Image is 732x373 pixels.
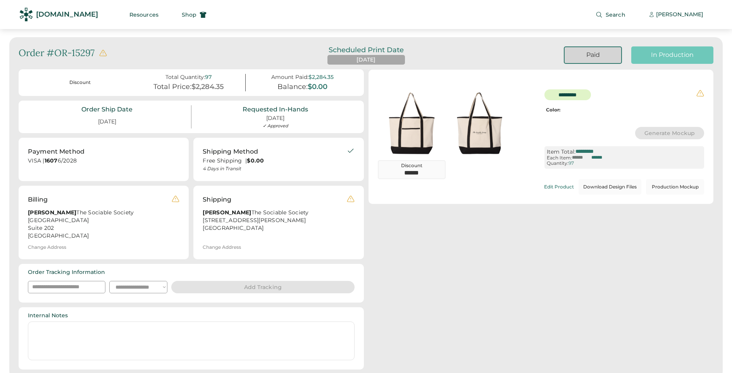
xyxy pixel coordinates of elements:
[165,74,205,80] div: Total Quantity:
[203,166,346,172] div: 4 Days in Transit
[579,179,641,195] button: Download Design Files
[28,195,48,204] div: Billing
[247,157,264,164] strong: $0.00
[263,123,288,128] div: ✓ Approved
[446,89,513,157] img: generate-image
[277,83,308,91] div: Balance:
[81,105,133,114] div: Order Ship Date
[382,163,442,169] div: Discount
[191,83,224,91] div: $2,284.35
[547,149,575,155] div: Item Total:
[243,105,308,114] div: Requested In-Hands
[308,83,327,91] div: $0.00
[646,179,704,195] button: Production Mockup
[378,89,446,157] img: generate-image
[203,209,346,232] div: The Sociable Society [STREET_ADDRESS][PERSON_NAME] [GEOGRAPHIC_DATA]
[28,157,179,167] div: VISA | 6/2028
[89,115,126,129] div: [DATE]
[28,245,66,250] div: Change Address
[357,56,375,64] div: [DATE]
[28,312,68,320] div: Internal Notes
[203,209,251,216] strong: [PERSON_NAME]
[574,51,612,59] div: Paid
[547,155,572,161] div: Each Item:
[205,74,212,80] div: 97
[266,115,284,122] div: [DATE]
[182,12,196,17] span: Shop
[28,209,76,216] strong: [PERSON_NAME]
[318,46,415,53] div: Scheduled Print Date
[568,161,574,166] div: 97
[33,79,127,86] div: Discount
[271,74,308,80] div: Amount Paid:
[28,147,84,156] div: Payment Method
[641,51,704,59] div: In Production
[656,11,703,19] div: [PERSON_NAME]
[171,281,355,293] button: Add Tracking
[153,83,191,91] div: Total Price:
[203,195,231,204] div: Shipping
[547,161,568,166] div: Quantity:
[308,74,334,80] div: $2,284.35
[28,209,172,240] div: The Sociable Society [GEOGRAPHIC_DATA] Suite 202 [GEOGRAPHIC_DATA]
[172,7,216,22] button: Shop
[635,127,704,139] button: Generate Mockup
[203,147,258,156] div: Shipping Method
[606,12,625,17] span: Search
[544,184,574,190] div: Edit Product
[36,10,98,19] div: [DOMAIN_NAME]
[19,46,95,60] div: Order #OR-15297
[28,269,105,276] div: Order Tracking Information
[586,7,635,22] button: Search
[120,7,168,22] button: Resources
[45,157,58,164] strong: 1607
[546,107,560,113] strong: Color:
[19,8,33,21] img: Rendered Logo - Screens
[203,157,346,165] div: Free Shipping |
[203,245,241,250] div: Change Address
